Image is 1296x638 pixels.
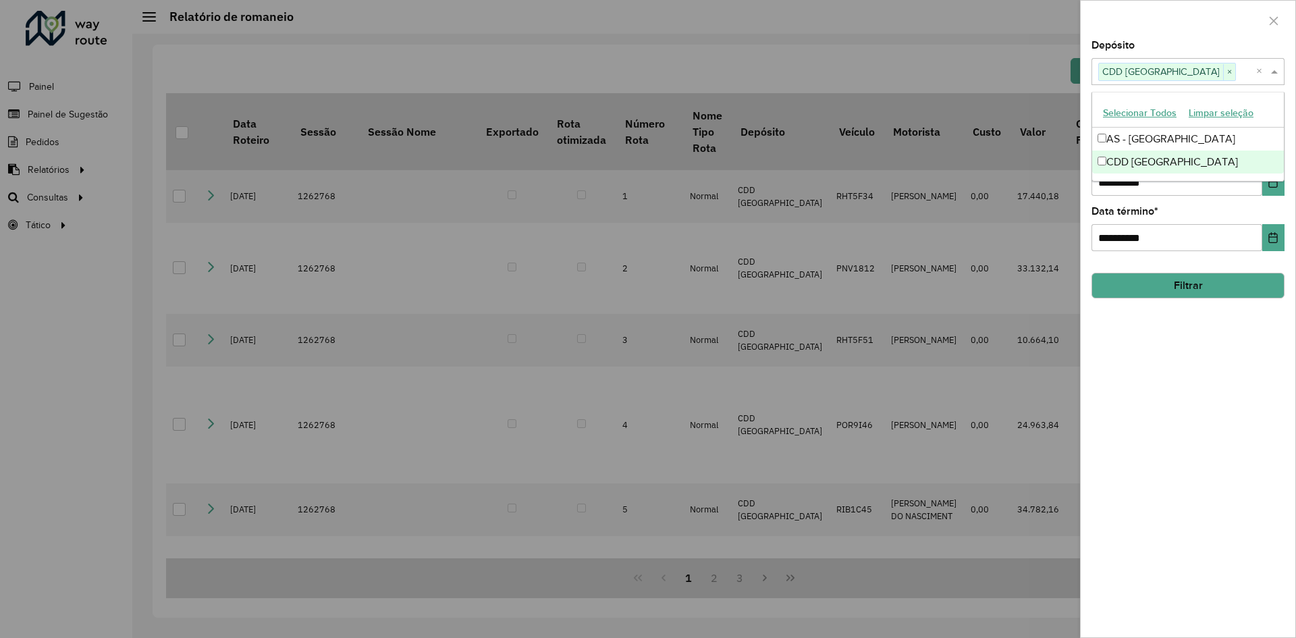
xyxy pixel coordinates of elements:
[1099,63,1223,80] span: CDD [GEOGRAPHIC_DATA]
[1091,203,1158,219] label: Data término
[1092,128,1284,151] div: AS - [GEOGRAPHIC_DATA]
[1091,92,1285,182] ng-dropdown-panel: Options list
[1092,151,1284,174] div: CDD [GEOGRAPHIC_DATA]
[1256,63,1268,80] span: Clear all
[1262,224,1285,251] button: Choose Date
[1091,37,1135,53] label: Depósito
[1091,273,1285,298] button: Filtrar
[1097,103,1183,124] button: Selecionar Todos
[1223,64,1235,80] span: ×
[1262,169,1285,196] button: Choose Date
[1183,103,1260,124] button: Limpar seleção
